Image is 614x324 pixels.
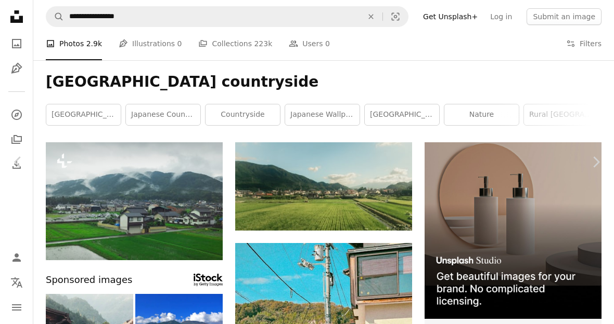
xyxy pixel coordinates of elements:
button: Search Unsplash [46,7,64,26]
a: Log in / Sign up [6,247,27,268]
a: Get Unsplash+ [417,8,484,25]
a: rural [GEOGRAPHIC_DATA] [524,104,598,125]
form: Find visuals sitewide [46,6,408,27]
span: Sponsored images [46,273,132,288]
a: [GEOGRAPHIC_DATA] [365,104,439,125]
button: Submit an image [527,8,602,25]
h1: [GEOGRAPHIC_DATA] countryside [46,73,602,91]
img: green grass field [235,142,412,231]
img: A green field with houses and mountains in the background [46,142,223,260]
button: Menu [6,297,27,318]
a: Log in [484,8,518,25]
a: [GEOGRAPHIC_DATA] [46,104,121,125]
a: japanese countryside [126,104,200,125]
a: countryside [206,104,280,125]
a: Photos [6,33,27,54]
span: 223k [254,38,272,49]
a: A green field with houses and mountains in the background [46,196,223,206]
a: Users 0 [289,27,330,60]
a: green grass field [235,181,412,191]
a: Next [578,112,614,212]
button: Filters [566,27,602,60]
a: Explore [6,104,27,125]
img: file-1715714113747-b8b0561c490eimage [425,142,602,319]
a: nature [444,104,519,125]
button: Clear [360,7,382,26]
a: Illustrations 0 [119,27,182,60]
a: Illustrations [6,58,27,79]
a: japanese wallpaper [285,104,360,125]
button: Visual search [383,7,408,26]
a: Collections 223k [198,27,272,60]
span: 0 [177,38,182,49]
span: 0 [325,38,330,49]
button: Language [6,272,27,293]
